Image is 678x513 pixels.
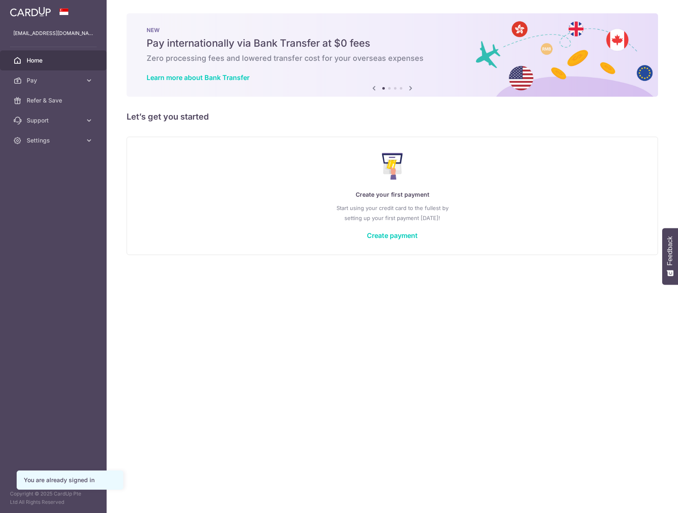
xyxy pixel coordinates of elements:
span: Pay [27,76,82,85]
img: Make Payment [382,153,403,180]
span: Refer & Save [27,96,82,105]
a: Create payment [367,231,418,240]
p: Start using your credit card to the fullest by setting up your first payment [DATE]! [144,203,641,223]
span: Home [27,56,82,65]
span: Support [27,116,82,125]
h5: Pay internationally via Bank Transfer at $0 fees [147,37,638,50]
span: Settings [27,136,82,145]
p: Create your first payment [144,190,641,200]
a: Learn more about Bank Transfer [147,73,249,82]
p: [EMAIL_ADDRESS][DOMAIN_NAME] [13,29,93,38]
h6: Zero processing fees and lowered transfer cost for your overseas expenses [147,53,638,63]
img: CardUp [10,7,51,17]
h5: Let’s get you started [127,110,658,123]
p: NEW [147,27,638,33]
div: You are already signed in [24,476,116,484]
img: Bank transfer banner [127,13,658,97]
button: Feedback - Show survey [662,228,678,285]
span: Feedback [666,236,674,265]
